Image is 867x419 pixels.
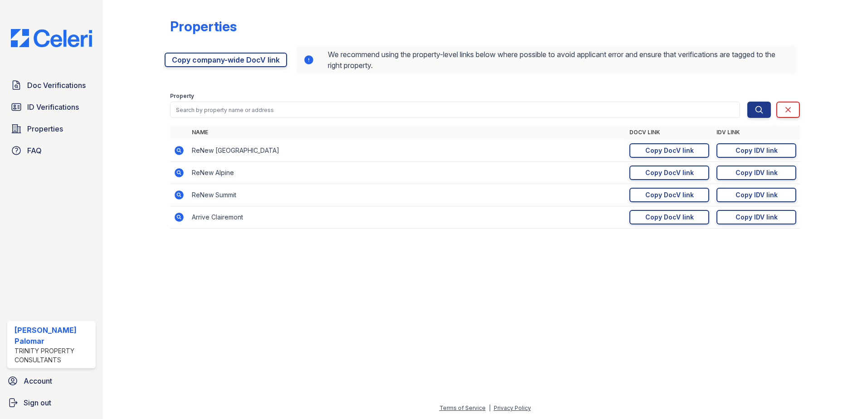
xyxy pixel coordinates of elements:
span: Sign out [24,397,51,408]
div: Properties [170,18,237,34]
a: Privacy Policy [494,404,531,411]
a: FAQ [7,141,96,160]
td: ReNew Alpine [188,162,626,184]
div: Copy IDV link [735,146,778,155]
a: Copy IDV link [716,166,796,180]
div: Trinity Property Consultants [15,346,92,365]
td: ReNew Summit [188,184,626,206]
a: Sign out [4,394,99,412]
a: Properties [7,120,96,138]
a: Copy company-wide DocV link [165,53,287,67]
span: FAQ [27,145,42,156]
span: Properties [27,123,63,134]
th: IDV Link [713,125,800,140]
div: Copy IDV link [735,168,778,177]
div: Copy IDV link [735,190,778,200]
span: ID Verifications [27,102,79,112]
div: Copy DocV link [645,146,694,155]
div: Copy DocV link [645,213,694,222]
a: Copy IDV link [716,188,796,202]
a: Terms of Service [439,404,486,411]
a: Copy IDV link [716,143,796,158]
a: Copy DocV link [629,166,709,180]
div: Copy DocV link [645,190,694,200]
div: | [489,404,491,411]
a: ID Verifications [7,98,96,116]
a: Account [4,372,99,390]
a: Copy DocV link [629,188,709,202]
div: Copy IDV link [735,213,778,222]
img: CE_Logo_Blue-a8612792a0a2168367f1c8372b55b34899dd931a85d93a1a3d3e32e68fde9ad4.png [4,29,99,47]
div: Copy DocV link [645,168,694,177]
div: [PERSON_NAME] Palomar [15,325,92,346]
a: Copy DocV link [629,143,709,158]
td: ReNew [GEOGRAPHIC_DATA] [188,140,626,162]
div: We recommend using the property-level links below where possible to avoid applicant error and ens... [296,45,796,74]
th: Name [188,125,626,140]
a: Copy IDV link [716,210,796,224]
span: Account [24,375,52,386]
th: DocV Link [626,125,713,140]
a: Doc Verifications [7,76,96,94]
input: Search by property name or address [170,102,740,118]
td: Arrive Clairemont [188,206,626,229]
a: Copy DocV link [629,210,709,224]
label: Property [170,93,194,100]
span: Doc Verifications [27,80,86,91]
